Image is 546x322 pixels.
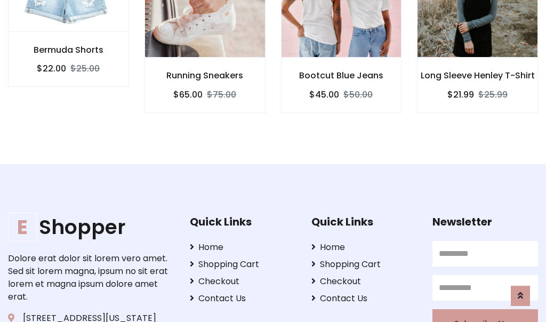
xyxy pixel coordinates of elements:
del: $25.99 [478,88,508,101]
h6: Bermuda Shorts [9,45,129,55]
a: Contact Us [190,292,295,305]
h6: $65.00 [173,90,203,100]
a: Checkout [190,275,295,288]
a: Shopping Cart [190,258,295,271]
a: Home [311,241,417,254]
p: Dolore erat dolor sit lorem vero amet. Sed sit lorem magna, ipsum no sit erat lorem et magna ipsu... [8,252,173,303]
h1: Shopper [8,215,173,239]
h6: $21.99 [447,90,474,100]
a: Home [190,241,295,254]
h6: Running Sneakers [145,70,265,80]
a: EShopper [8,215,173,239]
span: E [8,213,37,241]
h5: Newsletter [432,215,538,228]
del: $50.00 [343,88,373,101]
h5: Quick Links [311,215,417,228]
h6: $45.00 [309,90,339,100]
del: $75.00 [207,88,236,101]
a: Shopping Cart [311,258,417,271]
h6: $22.00 [37,63,66,74]
h6: Long Sleeve Henley T-Shirt [417,70,537,80]
a: Contact Us [311,292,417,305]
h6: Bootcut Blue Jeans [282,70,402,80]
del: $25.00 [70,62,100,75]
a: Checkout [311,275,417,288]
h5: Quick Links [190,215,295,228]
